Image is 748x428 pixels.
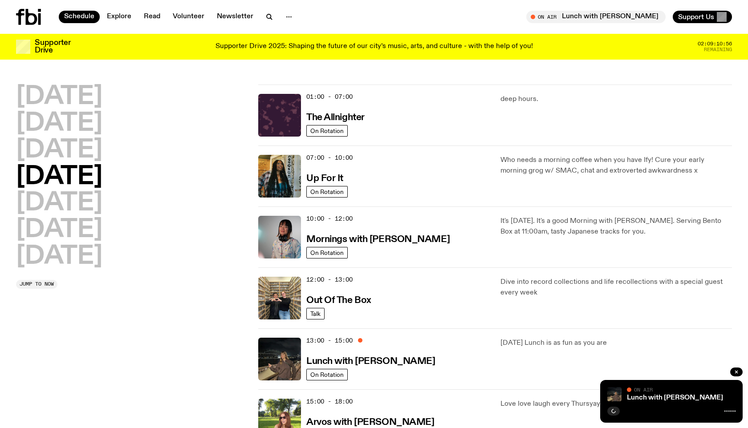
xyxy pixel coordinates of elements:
[16,191,102,216] button: [DATE]
[500,155,732,176] p: Who needs a morning coffee when you have Ify! Cure your early morning grog w/ SMAC, chat and extr...
[500,399,732,409] p: Love love laugh every Thursyay
[607,387,622,401] img: Izzy Page stands above looking down at Opera Bar. She poses in front of the Harbour Bridge in the...
[627,394,723,401] a: Lunch with [PERSON_NAME]
[306,235,450,244] h3: Mornings with [PERSON_NAME]
[16,218,102,242] button: [DATE]
[500,216,732,237] p: It's [DATE]. It's a good Morning with [PERSON_NAME]. Serving Bento Box at 11:00am, tasty Japanese...
[306,186,348,198] a: On Rotation
[306,247,348,258] a: On Rotation
[306,111,365,122] a: The Allnighter
[306,336,353,345] span: 13:00 - 15:00
[16,111,102,136] button: [DATE]
[634,387,653,392] span: On Air
[306,125,348,137] a: On Rotation
[306,397,353,406] span: 15:00 - 18:00
[306,233,450,244] a: Mornings with [PERSON_NAME]
[310,188,344,195] span: On Rotation
[16,280,57,289] button: Jump to now
[306,416,434,427] a: Arvos with [PERSON_NAME]
[306,357,435,366] h3: Lunch with [PERSON_NAME]
[16,244,102,269] button: [DATE]
[698,41,732,46] span: 02:09:10:56
[35,39,70,54] h3: Supporter Drive
[306,93,353,101] span: 01:00 - 07:00
[16,85,102,109] button: [DATE]
[258,216,301,258] img: Kana Frazer is smiling at the camera with her head tilted slightly to her left. She wears big bla...
[306,174,343,183] h3: Up For It
[258,277,301,319] img: Matt and Kate stand in the music library and make a heart shape with one hand each.
[167,11,210,23] a: Volunteer
[138,11,166,23] a: Read
[310,310,321,317] span: Talk
[526,11,666,23] button: On AirLunch with [PERSON_NAME]
[258,338,301,380] img: Izzy Page stands above looking down at Opera Bar. She poses in front of the Harbour Bridge in the...
[500,277,732,298] p: Dive into record collections and life recollections with a special guest every week
[306,296,371,305] h3: Out Of The Box
[59,11,100,23] a: Schedule
[306,214,353,223] span: 10:00 - 12:00
[306,172,343,183] a: Up For It
[211,11,259,23] a: Newsletter
[306,275,353,284] span: 12:00 - 13:00
[306,355,435,366] a: Lunch with [PERSON_NAME]
[16,165,102,190] button: [DATE]
[310,371,344,378] span: On Rotation
[500,338,732,348] p: [DATE] Lunch is as fun as you are
[102,11,137,23] a: Explore
[678,13,714,21] span: Support Us
[306,308,325,319] a: Talk
[306,113,365,122] h3: The Allnighter
[215,43,533,51] p: Supporter Drive 2025: Shaping the future of our city’s music, arts, and culture - with the help o...
[704,47,732,52] span: Remaining
[673,11,732,23] button: Support Us
[20,282,54,287] span: Jump to now
[306,418,434,427] h3: Arvos with [PERSON_NAME]
[500,94,732,105] p: deep hours.
[306,153,353,162] span: 07:00 - 10:00
[16,138,102,163] button: [DATE]
[310,127,344,134] span: On Rotation
[310,249,344,256] span: On Rotation
[258,155,301,198] img: Ify - a Brown Skin girl with black braided twists, looking up to the side with her tongue stickin...
[306,369,348,380] a: On Rotation
[306,294,371,305] a: Out Of The Box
